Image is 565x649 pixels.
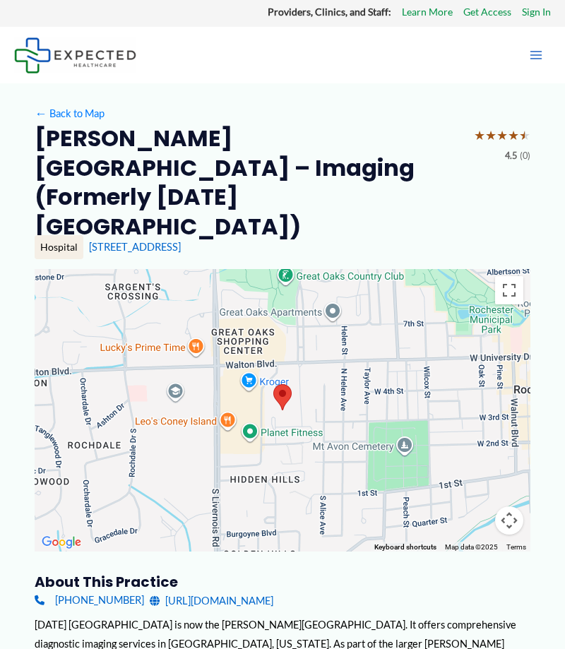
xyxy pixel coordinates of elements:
[505,148,517,165] span: 4.5
[35,104,105,123] a: ←Back to Map
[445,543,498,551] span: Map data ©2025
[521,40,551,70] button: Main menu toggle
[14,37,136,73] img: Expected Healthcare Logo - side, dark font, small
[463,3,511,21] a: Get Access
[508,124,519,148] span: ★
[495,506,523,535] button: Map camera controls
[496,124,508,148] span: ★
[35,124,463,241] h2: [PERSON_NAME] [GEOGRAPHIC_DATA] – Imaging (Formerly [DATE] [GEOGRAPHIC_DATA])
[35,107,47,120] span: ←
[519,124,530,148] span: ★
[495,276,523,304] button: Toggle fullscreen view
[35,235,83,259] div: Hospital
[485,124,496,148] span: ★
[268,6,391,18] strong: Providers, Clinics, and Staff:
[522,3,551,21] a: Sign In
[150,591,273,610] a: [URL][DOMAIN_NAME]
[506,543,526,551] a: Terms (opens in new tab)
[35,573,530,591] h3: About this practice
[402,3,453,21] a: Learn More
[520,148,530,165] span: (0)
[374,542,436,552] button: Keyboard shortcuts
[474,124,485,148] span: ★
[89,241,181,253] a: [STREET_ADDRESS]
[35,591,144,610] a: [PHONE_NUMBER]
[38,533,85,552] a: Open this area in Google Maps (opens a new window)
[38,533,85,552] img: Google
